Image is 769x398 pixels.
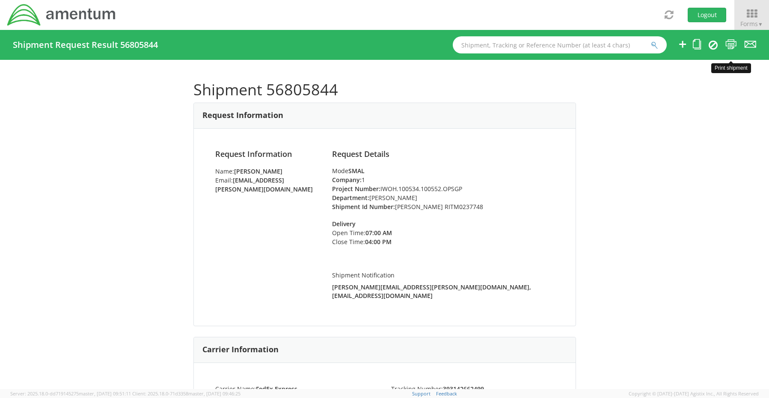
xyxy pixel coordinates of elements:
[436,390,457,397] a: Feedback
[332,194,369,202] strong: Department:
[332,176,362,184] strong: Company:
[6,3,117,27] img: dyn-intl-logo-049831509241104b2a82.png
[332,193,554,202] li: [PERSON_NAME]
[202,345,279,354] h3: Carrier Information
[193,81,576,98] h1: Shipment 56805844
[209,384,385,393] li: Carrier Name:
[332,202,554,211] li: [PERSON_NAME] RITM0237748
[385,384,561,393] li: Tracking Number:
[215,176,320,194] li: Email:
[188,390,240,397] span: master, [DATE] 09:46:25
[332,150,554,159] h4: Request Details
[332,167,554,175] div: Mode
[758,21,763,28] span: ▼
[332,185,380,193] strong: Project Number:
[10,390,131,397] span: Server: 2025.18.0-dd719145275
[412,390,431,397] a: Support
[688,8,726,22] button: Logout
[365,229,392,237] strong: 07:00 AM
[453,36,667,53] input: Shipment, Tracking or Reference Number (at least 4 chars)
[202,111,283,120] h3: Request Information
[740,20,763,28] span: Forms
[332,184,554,193] li: IWOH.100534.100552.OPSGP
[332,203,395,211] strong: Shipment Id Number:
[332,175,554,184] li: 1
[256,385,297,393] strong: FedEx Express
[13,40,158,50] h4: Shipment Request Result 56805844
[79,390,131,397] span: master, [DATE] 09:51:11
[348,167,365,175] strong: SMAL
[332,272,554,278] h5: Shipment Notification
[332,228,418,237] li: Open Time:
[215,176,313,193] strong: [EMAIL_ADDRESS][PERSON_NAME][DOMAIN_NAME]
[215,167,320,176] li: Name:
[332,283,531,300] strong: [PERSON_NAME][EMAIL_ADDRESS][PERSON_NAME][DOMAIN_NAME], [EMAIL_ADDRESS][DOMAIN_NAME]
[215,150,320,159] h4: Request Information
[234,167,282,175] strong: [PERSON_NAME]
[132,390,240,397] span: Client: 2025.18.0-71d3358
[443,385,484,393] strong: 393142662499
[332,237,418,246] li: Close Time:
[711,63,751,73] div: Print shipment
[332,220,356,228] strong: Delivery
[629,390,759,397] span: Copyright © [DATE]-[DATE] Agistix Inc., All Rights Reserved
[365,238,392,246] strong: 04:00 PM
